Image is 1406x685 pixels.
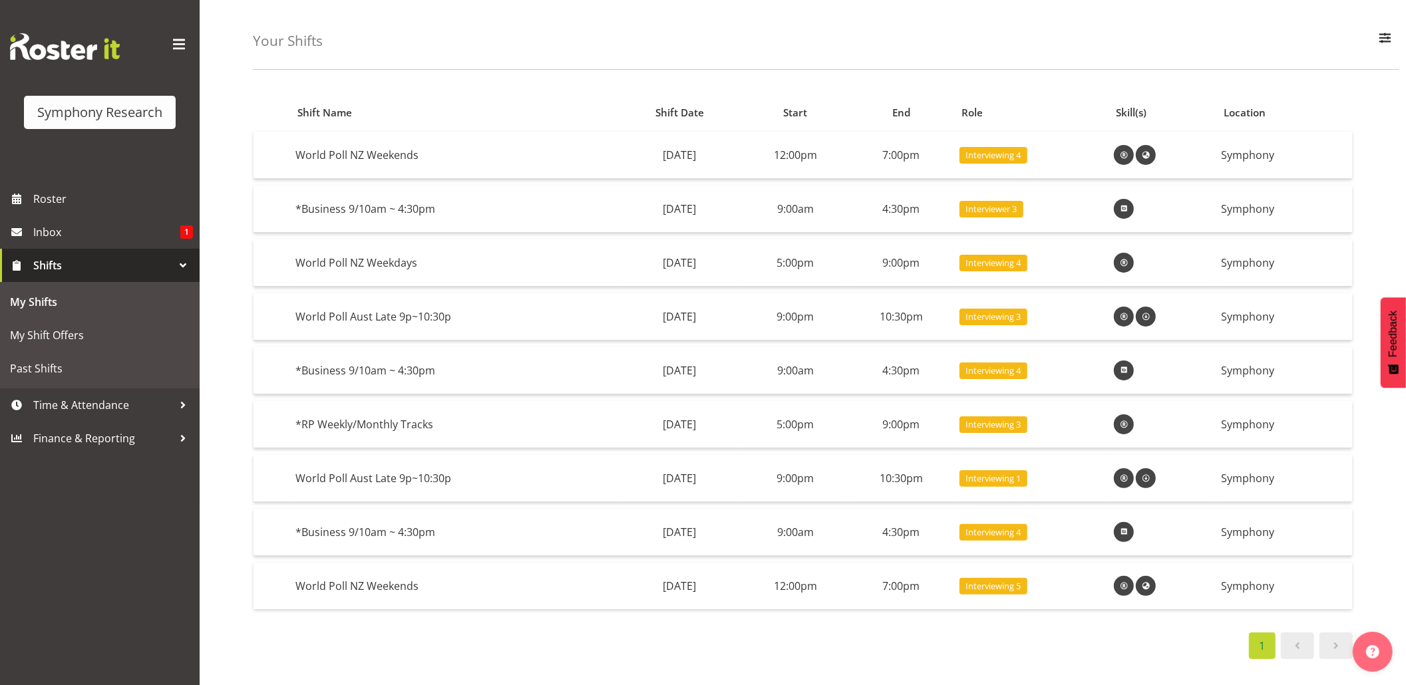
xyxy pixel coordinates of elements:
button: Feedback - Show survey [1381,297,1406,388]
img: Rosterit website logo [10,33,120,60]
span: 1 [180,225,193,239]
td: 9:00am [743,347,848,394]
span: Interviewing 4 [966,149,1021,162]
td: 4:30pm [848,186,954,233]
button: Filter Employees [1371,27,1399,56]
span: Interviewing 4 [966,526,1021,539]
span: Interviewing 4 [966,364,1021,377]
td: 12:00pm [743,563,848,609]
td: Symphony [1216,563,1352,609]
td: 5:00pm [743,239,848,287]
a: My Shifts [3,285,196,319]
td: [DATE] [617,509,742,556]
div: Location [1224,105,1345,120]
td: *Business 9/10am ~ 4:30pm [290,347,617,394]
span: Finance & Reporting [33,428,173,448]
a: Past Shifts [3,352,196,385]
div: Start [750,105,840,120]
td: *Business 9/10am ~ 4:30pm [290,186,617,233]
span: Roster [33,189,193,209]
span: Interviewing 1 [966,472,1021,485]
span: Inbox [33,222,180,242]
td: Symphony [1216,132,1352,179]
td: [DATE] [617,132,742,179]
td: [DATE] [617,293,742,341]
span: Time & Attendance [33,395,173,415]
td: World Poll Aust Late 9p~10:30p [290,455,617,502]
span: Past Shifts [10,358,190,378]
td: World Poll NZ Weekdays [290,239,617,287]
span: Interviewing 3 [966,418,1021,431]
span: Feedback [1387,311,1399,357]
td: 4:30pm [848,509,954,556]
td: World Poll Aust Late 9p~10:30p [290,293,617,341]
td: [DATE] [617,401,742,448]
div: Symphony Research [37,102,162,122]
td: Symphony [1216,293,1352,341]
div: Shift Date [625,105,735,120]
td: 4:30pm [848,347,954,394]
span: Interviewing 3 [966,311,1021,323]
td: 5:00pm [743,401,848,448]
td: 10:30pm [848,293,954,341]
td: 9:00pm [848,239,954,287]
span: My Shifts [10,292,190,312]
div: Skill(s) [1117,105,1208,120]
td: Symphony [1216,509,1352,556]
td: 9:00pm [743,455,848,502]
td: World Poll NZ Weekends [290,563,617,609]
div: Role [962,105,1101,120]
a: My Shift Offers [3,319,196,352]
td: 10:30pm [848,455,954,502]
td: Symphony [1216,186,1352,233]
span: Interviewing 5 [966,580,1021,593]
td: Symphony [1216,401,1352,448]
td: [DATE] [617,563,742,609]
span: My Shift Offers [10,325,190,345]
td: [DATE] [617,347,742,394]
td: 7:00pm [848,132,954,179]
h4: Your Shifts [253,33,323,49]
td: 12:00pm [743,132,848,179]
td: 7:00pm [848,563,954,609]
span: Shifts [33,255,173,275]
td: 9:00pm [848,401,954,448]
span: Interviewer 3 [966,203,1017,215]
div: Shift Name [297,105,610,120]
td: [DATE] [617,186,742,233]
td: [DATE] [617,455,742,502]
td: *RP Weekly/Monthly Tracks [290,401,617,448]
td: [DATE] [617,239,742,287]
img: help-xxl-2.png [1366,645,1379,658]
div: End [856,105,946,120]
td: Symphony [1216,239,1352,287]
td: 9:00am [743,509,848,556]
span: Interviewing 4 [966,257,1021,269]
td: *Business 9/10am ~ 4:30pm [290,509,617,556]
td: Symphony [1216,455,1352,502]
td: World Poll NZ Weekends [290,132,617,179]
td: 9:00am [743,186,848,233]
td: 9:00pm [743,293,848,341]
td: Symphony [1216,347,1352,394]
